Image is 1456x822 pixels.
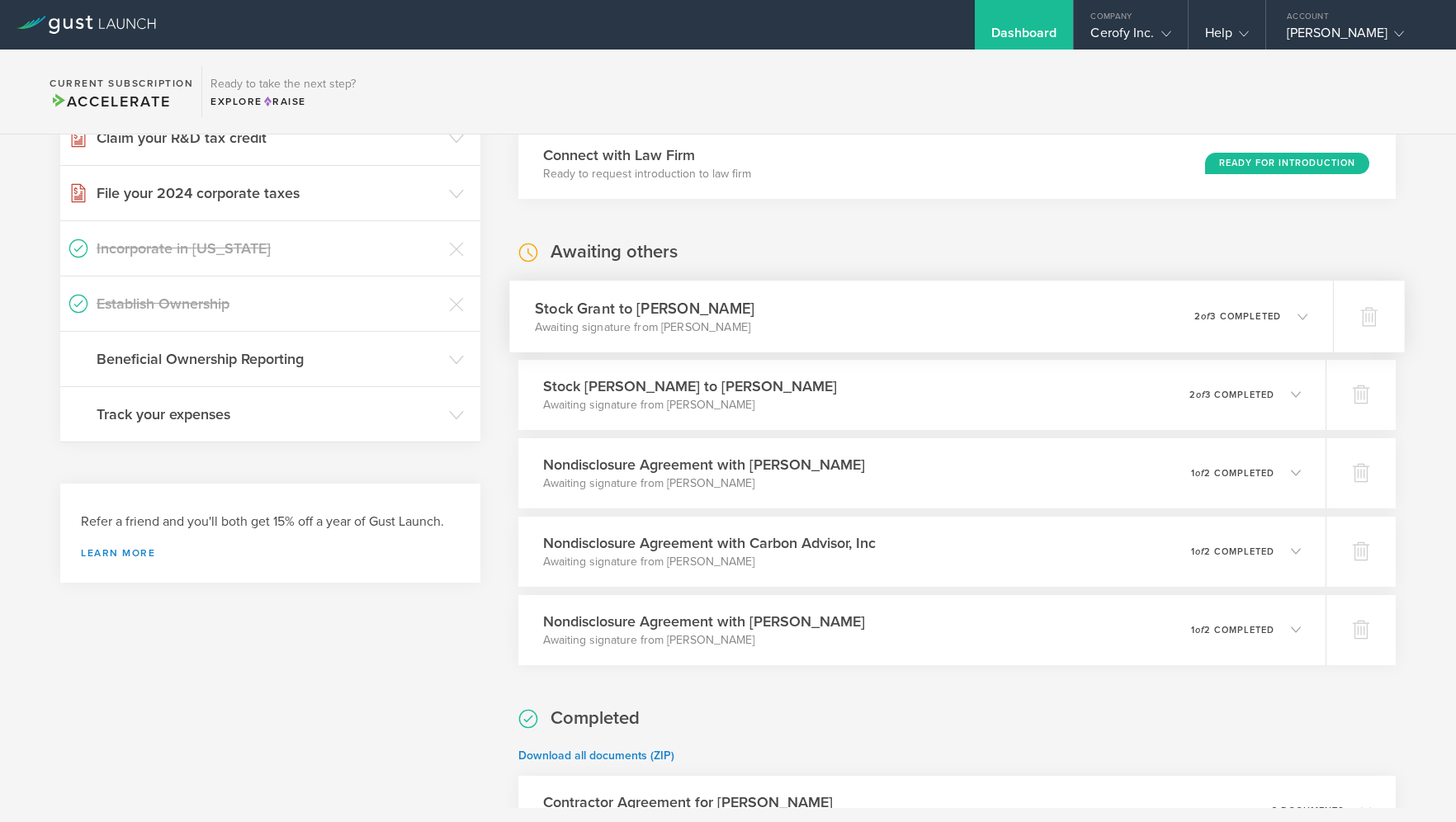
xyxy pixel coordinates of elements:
[1189,390,1274,399] p: 2 3 completed
[543,166,751,182] p: Ready to request introduction to law firm
[97,127,441,149] h3: Claim your R&D tax credit
[543,632,865,649] p: Awaiting signature from [PERSON_NAME]
[543,475,865,492] p: Awaiting signature from [PERSON_NAME]
[551,706,640,730] h2: Completed
[81,548,460,558] a: Learn more
[97,182,441,204] h3: File your 2024 corporate taxes
[50,92,170,111] span: Accelerate
[97,404,441,425] h3: Track your expenses
[518,129,1396,199] div: Connect with Law FirmReady to request introduction to law firmReady for Introduction
[1191,469,1274,478] p: 1 2 completed
[1196,390,1205,400] em: of
[1201,310,1210,321] em: of
[81,513,460,531] h3: Refer a friend and you'll both get 15% off a year of Gust Launch.
[97,293,441,314] h3: Establish Ownership
[201,66,364,117] div: Ready to take the next step?ExploreRaise
[543,532,876,554] h3: Nondisclosure Agreement with Carbon Advisor, Inc
[543,376,837,397] h3: Stock [PERSON_NAME] to [PERSON_NAME]
[1272,806,1345,815] p: 3 documents
[1205,25,1249,50] div: Help
[518,749,674,763] a: Download all documents (ZIP)
[1194,311,1281,320] p: 2 3 completed
[210,94,356,109] div: Explore
[210,78,356,90] h3: Ready to take the next step?
[535,319,754,335] p: Awaiting signature from [PERSON_NAME]
[543,791,833,813] h3: Contractor Agreement for [PERSON_NAME]
[543,611,865,632] h3: Nondisclosure Agreement with [PERSON_NAME]
[1195,468,1204,479] em: of
[97,348,441,370] h3: Beneficial Ownership Reporting
[543,144,751,166] h3: Connect with Law Firm
[991,25,1057,50] div: Dashboard
[551,240,678,264] h2: Awaiting others
[97,238,441,259] h3: Incorporate in [US_STATE]
[1191,547,1274,556] p: 1 2 completed
[262,96,306,107] span: Raise
[543,454,865,475] h3: Nondisclosure Agreement with [PERSON_NAME]
[535,297,754,319] h3: Stock Grant to [PERSON_NAME]
[1195,625,1204,635] em: of
[1287,25,1427,50] div: [PERSON_NAME]
[543,397,837,413] p: Awaiting signature from [PERSON_NAME]
[1205,153,1369,174] div: Ready for Introduction
[1191,626,1274,635] p: 1 2 completed
[1195,546,1204,557] em: of
[543,554,876,570] p: Awaiting signature from [PERSON_NAME]
[1090,25,1170,50] div: Cerofy Inc.
[50,78,193,88] h2: Current Subscription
